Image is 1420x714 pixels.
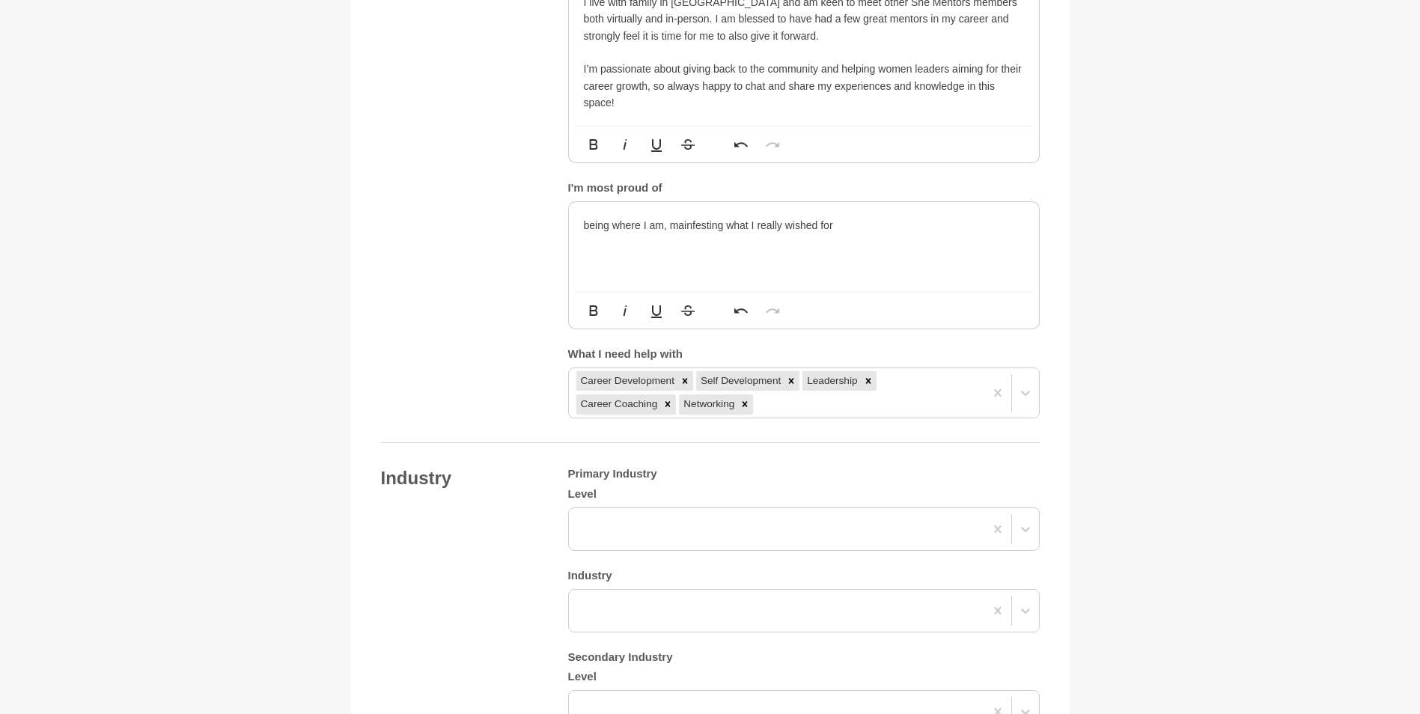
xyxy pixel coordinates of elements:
[568,347,1040,361] h5: What I need help with
[579,296,608,326] button: Bold (Ctrl+B)
[727,296,755,326] button: Undo (Ctrl+Z)
[568,487,1040,501] h5: Level
[758,129,787,159] button: Redo (Ctrl+Shift+Z)
[576,371,677,391] div: Career Development
[568,650,1040,665] h5: Secondary Industry
[568,670,1040,684] h5: Level
[611,129,639,159] button: Italic (Ctrl+I)
[674,129,702,159] button: Strikethrough (Ctrl+S)
[674,296,702,326] button: Strikethrough (Ctrl+S)
[576,394,660,414] div: Career Coaching
[642,296,671,326] button: Underline (Ctrl+U)
[568,181,1040,195] h5: I'm most proud of
[381,467,538,489] h4: Industry
[611,296,639,326] button: Italic (Ctrl+I)
[679,394,737,414] div: Networking
[568,569,1040,583] h5: Industry
[802,371,859,391] div: Leadership
[696,371,783,391] div: Self Development
[727,129,755,159] button: Undo (Ctrl+Z)
[584,217,1024,234] p: being where I am, mainfesting what I really wished for
[584,61,1024,111] p: I’m passionate about giving back to the community and helping women leaders aiming for their care...
[568,467,1040,481] h5: Primary Industry
[758,296,787,326] button: Redo (Ctrl+Shift+Z)
[579,129,608,159] button: Bold (Ctrl+B)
